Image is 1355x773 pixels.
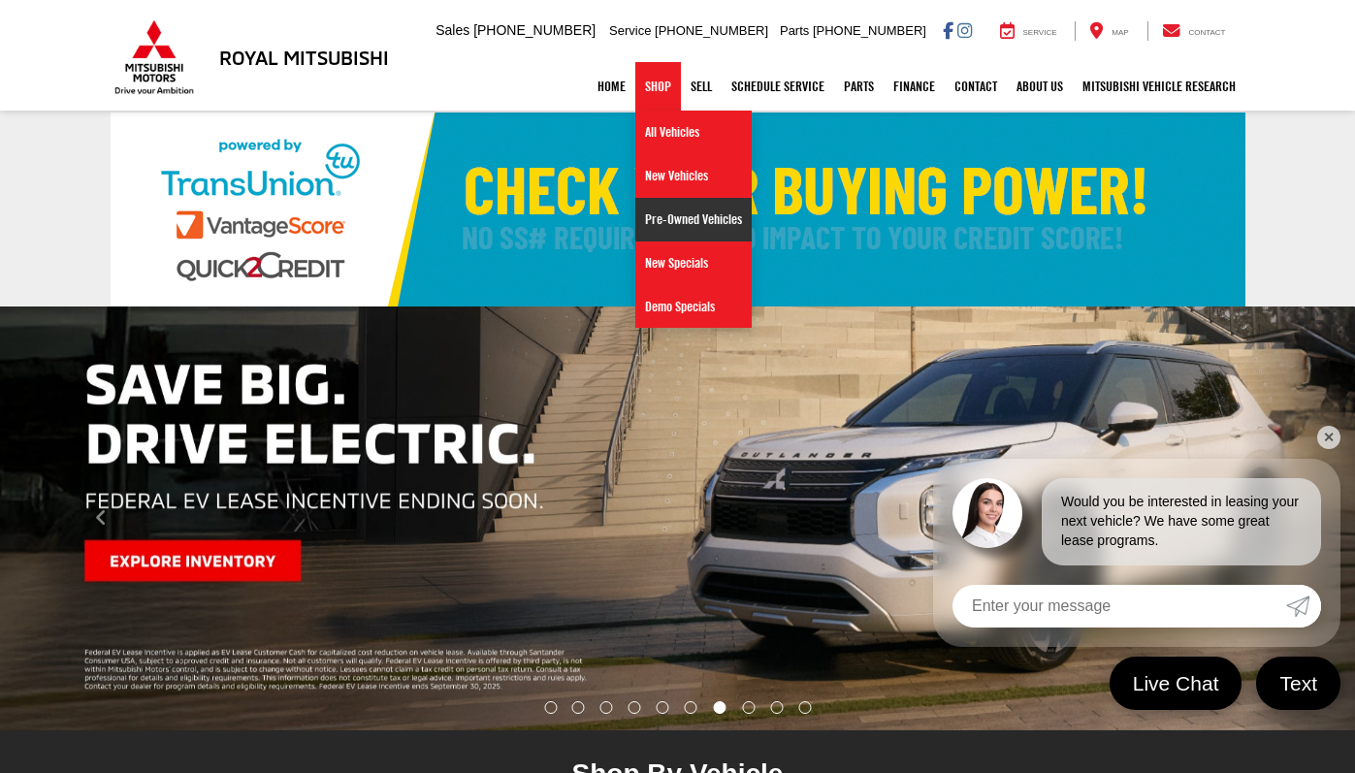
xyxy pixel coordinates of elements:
a: Mitsubishi Vehicle Research [1073,62,1245,111]
div: Would you be interested in leasing your next vehicle? We have some great lease programs. [1042,478,1321,565]
a: Finance [884,62,945,111]
a: Contact [945,62,1007,111]
li: Go to slide number 4. [629,701,641,714]
img: Check Your Buying Power [111,113,1245,306]
li: Go to slide number 10. [798,701,811,714]
a: Service [985,21,1072,41]
input: Enter your message [952,585,1286,628]
a: About Us [1007,62,1073,111]
a: Instagram: Click to visit our Instagram page [957,22,972,38]
a: Facebook: Click to visit our Facebook page [943,22,953,38]
li: Go to slide number 1. [544,701,557,714]
span: Parts [780,23,809,38]
a: Pre-Owned Vehicles [635,198,752,242]
a: Sell [681,62,722,111]
li: Go to slide number 2. [572,701,585,714]
span: [PHONE_NUMBER] [473,22,596,38]
span: Contact [1188,28,1225,37]
a: New Vehicles [635,154,752,198]
span: Service [1023,28,1057,37]
img: Agent profile photo [952,478,1022,548]
a: Parts: Opens in a new tab [834,62,884,111]
a: Live Chat [1110,657,1242,710]
a: Demo Specials [635,285,752,328]
li: Go to slide number 7. [713,701,726,714]
span: Map [1112,28,1128,37]
a: Shop [635,62,681,111]
a: Contact [1147,21,1241,41]
a: Home [588,62,635,111]
a: All Vehicles [635,111,752,154]
span: [PHONE_NUMBER] [813,23,926,38]
li: Go to slide number 8. [742,701,755,714]
span: Text [1270,670,1327,696]
a: Map [1075,21,1143,41]
img: Mitsubishi [111,19,198,95]
span: Live Chat [1123,670,1229,696]
li: Go to slide number 6. [684,701,696,714]
button: Click to view next picture. [1151,345,1355,692]
h3: Royal Mitsubishi [219,47,389,68]
a: Schedule Service: Opens in a new tab [722,62,834,111]
a: New Specials [635,242,752,285]
li: Go to slide number 3. [600,701,613,714]
span: Sales [436,22,469,38]
a: Text [1256,657,1340,710]
a: Submit [1286,585,1321,628]
li: Go to slide number 9. [770,701,783,714]
span: Service [609,23,651,38]
li: Go to slide number 5. [657,701,669,714]
span: [PHONE_NUMBER] [655,23,768,38]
